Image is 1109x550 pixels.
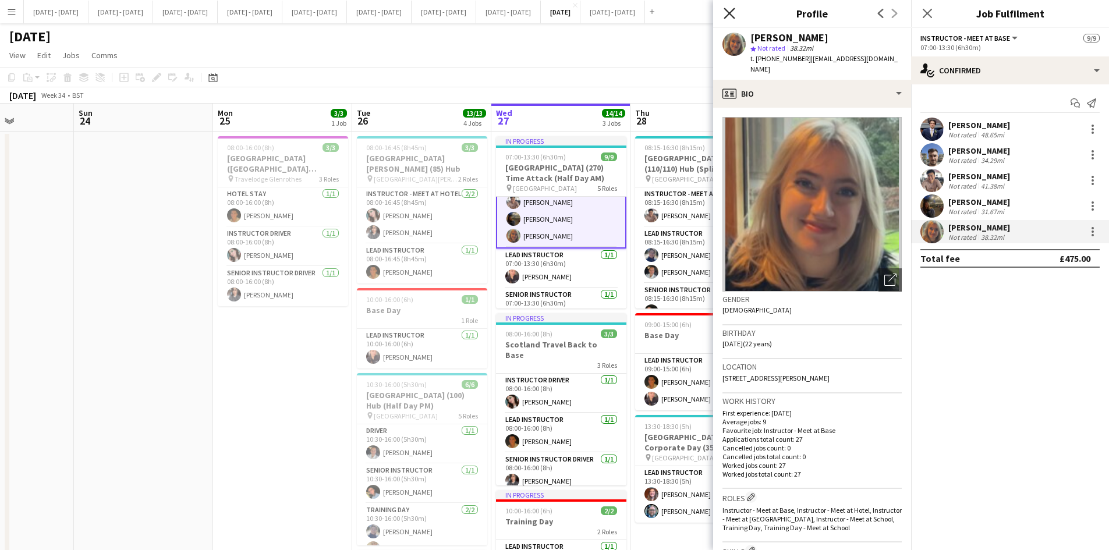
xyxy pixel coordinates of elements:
[722,452,902,461] p: Cancelled jobs total count: 0
[9,90,36,101] div: [DATE]
[601,329,617,338] span: 3/3
[920,43,1100,52] div: 07:00-13:30 (6h30m)
[602,109,625,118] span: 14/14
[9,28,51,45] h1: [DATE]
[91,50,118,61] span: Comms
[494,114,512,127] span: 27
[496,288,626,328] app-card-role: Senior Instructor1/107:00-13:30 (6h30m)
[366,143,427,152] span: 08:00-16:45 (8h45m)
[979,182,1007,190] div: 41.38mi
[948,156,979,165] div: Not rated
[88,1,153,23] button: [DATE] - [DATE]
[750,54,898,73] span: | [EMAIL_ADDRESS][DOMAIN_NAME]
[496,516,626,527] h3: Training Day
[282,1,347,23] button: [DATE] - [DATE]
[218,108,233,118] span: Mon
[496,339,626,360] h3: Scotland Travel Back to Base
[601,152,617,161] span: 9/9
[979,156,1007,165] div: 34.29mi
[948,146,1010,156] div: [PERSON_NAME]
[153,1,218,23] button: [DATE] - [DATE]
[635,153,766,174] h3: [GEOGRAPHIC_DATA] (110/110) Hub (Split Day)
[319,175,339,183] span: 3 Roles
[722,461,902,470] p: Worked jobs count: 27
[635,313,766,410] div: 09:00-15:00 (6h)2/2Base Day1 RoleLead Instructor2/209:00-15:00 (6h)[PERSON_NAME][PERSON_NAME]
[227,143,274,152] span: 08:00-16:00 (8h)
[9,50,26,61] span: View
[722,328,902,338] h3: Birthday
[603,119,625,127] div: 3 Jobs
[24,1,88,23] button: [DATE] - [DATE]
[496,108,512,118] span: Wed
[496,249,626,288] app-card-role: Lead Instructor1/107:00-13:30 (6h30m)[PERSON_NAME]
[750,54,811,63] span: t. [PHONE_NUMBER]
[597,184,617,193] span: 5 Roles
[911,6,1109,21] h3: Job Fulfilment
[496,453,626,492] app-card-role: Senior Instructor Driver1/108:00-16:00 (8h)[PERSON_NAME]
[722,294,902,304] h3: Gender
[635,136,766,308] app-job-card: 08:15-16:30 (8h15m)4/4[GEOGRAPHIC_DATA] (110/110) Hub (Split Day) [GEOGRAPHIC_DATA]3 RolesInstruc...
[505,152,566,161] span: 07:00-13:30 (6h30m)
[722,361,902,372] h3: Location
[948,233,979,242] div: Not rated
[920,34,1019,42] button: Instructor - Meet at Base
[357,373,487,545] app-job-card: 10:30-16:00 (5h30m)6/6[GEOGRAPHIC_DATA] (100) Hub (Half Day PM) [GEOGRAPHIC_DATA]5 RolesDriver1/1...
[644,320,692,329] span: 09:00-15:00 (6h)
[580,1,645,23] button: [DATE] - [DATE]
[979,233,1007,242] div: 38.32mi
[722,117,902,292] img: Crew avatar or photo
[788,44,816,52] span: 38.32mi
[38,91,68,100] span: Week 34
[357,288,487,368] app-job-card: 10:00-16:00 (6h)1/1Base Day1 RoleLead Instructor1/110:00-16:00 (6h)[PERSON_NAME]
[601,506,617,515] span: 2/2
[496,490,626,499] div: In progress
[722,443,902,452] p: Cancelled jobs count: 0
[722,470,902,478] p: Worked jobs total count: 27
[462,295,478,304] span: 1/1
[635,187,766,227] app-card-role: Instructor - Meet at Base1/108:15-16:30 (8h15m)[PERSON_NAME]
[357,136,487,283] app-job-card: 08:00-16:45 (8h45m)3/3[GEOGRAPHIC_DATA][PERSON_NAME] (85) Hub [GEOGRAPHIC_DATA][PERSON_NAME]2 Rol...
[496,162,626,183] h3: [GEOGRAPHIC_DATA] (270) Time Attack (Half Day AM)
[72,91,84,100] div: BST
[357,329,487,368] app-card-role: Lead Instructor1/110:00-16:00 (6h)[PERSON_NAME]
[920,253,960,264] div: Total fee
[505,506,552,515] span: 10:00-16:00 (6h)
[722,339,772,348] span: [DATE] (22 years)
[878,268,902,292] div: Open photos pop-in
[462,143,478,152] span: 3/3
[62,50,80,61] span: Jobs
[463,109,486,118] span: 13/13
[635,415,766,523] app-job-card: 13:30-18:30 (5h)2/2[GEOGRAPHIC_DATA] Corporate Day (35) Hub & Archery [GEOGRAPHIC_DATA]1 RoleLead...
[374,411,438,420] span: [GEOGRAPHIC_DATA]
[644,143,705,152] span: 08:15-16:30 (8h15m)
[218,1,282,23] button: [DATE] - [DATE]
[722,409,902,417] p: First experience: [DATE]
[357,464,487,503] app-card-role: Senior Instructor1/110:30-16:00 (5h30m)[PERSON_NAME]
[347,1,412,23] button: [DATE] - [DATE]
[357,153,487,174] h3: [GEOGRAPHIC_DATA][PERSON_NAME] (85) Hub
[979,130,1007,139] div: 48.65mi
[948,182,979,190] div: Not rated
[218,136,348,306] app-job-card: 08:00-16:00 (8h)3/3[GEOGRAPHIC_DATA] ([GEOGRAPHIC_DATA][PERSON_NAME]) - [GEOGRAPHIC_DATA][PERSON_...
[218,267,348,306] app-card-role: Senior Instructor Driver1/108:00-16:00 (8h)[PERSON_NAME]
[357,108,370,118] span: Tue
[1060,253,1090,264] div: £475.00
[461,316,478,325] span: 1 Role
[652,175,716,183] span: [GEOGRAPHIC_DATA]
[462,380,478,389] span: 6/6
[77,114,93,127] span: 24
[235,175,302,183] span: Travelodge Glenrothes
[216,114,233,127] span: 25
[357,424,487,464] app-card-role: Driver1/110:30-16:00 (5h30m)[PERSON_NAME]
[911,56,1109,84] div: Confirmed
[948,130,979,139] div: Not rated
[58,48,84,63] a: Jobs
[597,527,617,536] span: 2 Roles
[458,175,478,183] span: 2 Roles
[37,50,51,61] span: Edit
[948,197,1010,207] div: [PERSON_NAME]
[496,413,626,453] app-card-role: Lead Instructor1/108:00-16:00 (8h)[PERSON_NAME]
[323,143,339,152] span: 3/3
